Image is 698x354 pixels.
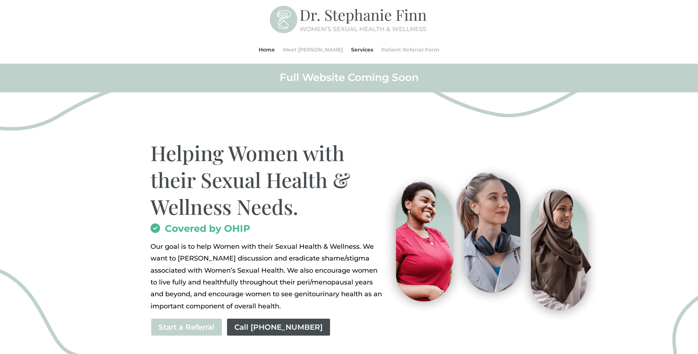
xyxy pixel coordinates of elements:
[283,36,343,64] a: Meet [PERSON_NAME]
[226,318,331,336] a: Call [PHONE_NUMBER]
[150,241,384,312] p: Our goal is to help Women with their Sexual Health & Wellness. We want to [PERSON_NAME] discussio...
[259,36,275,64] a: Home
[150,318,223,336] a: Start a Referral
[150,224,384,237] h2: Covered by OHIP
[375,162,603,320] img: Visit-Pleasure-MD-Ontario-Women-Sexual-Health-and-Wellness
[150,241,384,312] div: Page 1
[381,36,439,64] a: Patient Referral Form
[150,139,384,223] h1: Helping Women with their Sexual Health & Wellness Needs.
[150,71,548,88] h2: Full Website Coming Soon
[351,36,373,64] a: Services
